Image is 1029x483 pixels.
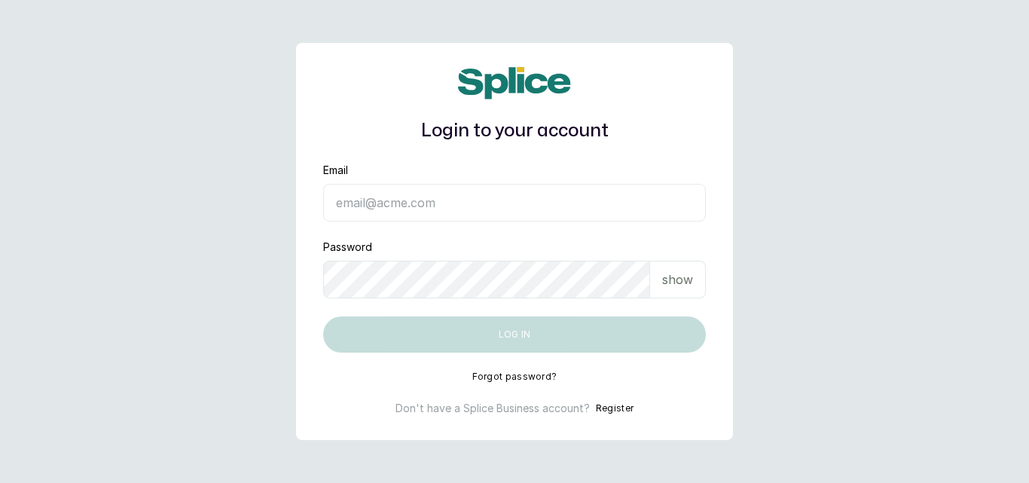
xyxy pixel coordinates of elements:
p: show [662,271,693,289]
label: Password [323,240,372,255]
button: Forgot password? [472,371,557,383]
h1: Login to your account [323,118,706,145]
input: email@acme.com [323,184,706,222]
label: Email [323,163,348,178]
button: Register [596,401,634,416]
button: Log in [323,316,706,353]
p: Don't have a Splice Business account? [395,401,590,416]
